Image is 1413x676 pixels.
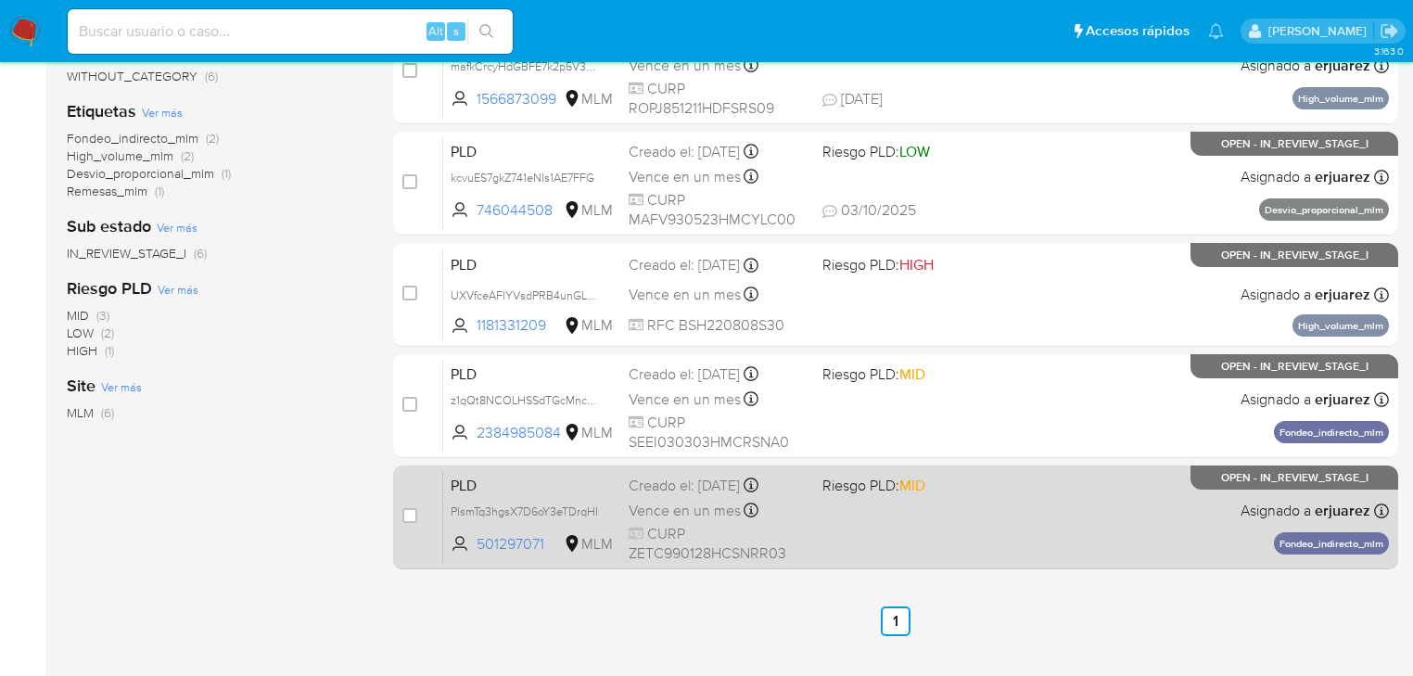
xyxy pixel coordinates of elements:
[1374,44,1404,58] span: 3.163.0
[1208,23,1224,39] a: Notificaciones
[1268,22,1373,40] p: erika.juarez@mercadolibre.com.mx
[68,19,513,44] input: Buscar usuario o caso...
[428,22,443,40] span: Alt
[1380,21,1399,41] a: Salir
[467,19,505,45] button: search-icon
[1086,21,1190,41] span: Accesos rápidos
[453,22,459,40] span: s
